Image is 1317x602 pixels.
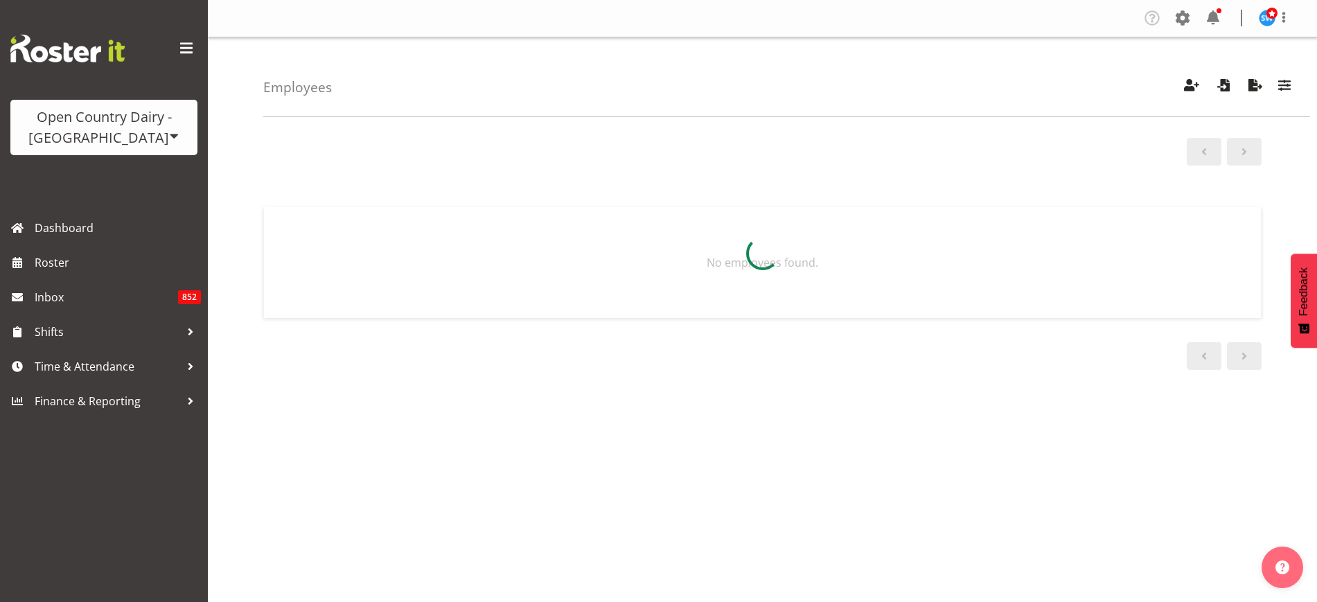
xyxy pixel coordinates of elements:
img: Rosterit website logo [10,35,125,62]
span: 852 [178,290,201,304]
button: Feedback - Show survey [1291,254,1317,348]
span: Time & Attendance [35,356,180,377]
span: Inbox [35,287,178,308]
button: Filter Employees [1270,72,1299,103]
span: Finance & Reporting [35,391,180,411]
a: Next page [1227,138,1262,166]
button: Import Employees [1209,72,1238,103]
button: Export Employees [1241,72,1270,103]
a: Previous page [1187,138,1221,166]
img: help-xxl-2.png [1275,560,1289,574]
button: Create Employees [1177,72,1206,103]
span: Feedback [1298,267,1310,316]
h4: Employees [263,80,332,95]
span: Roster [35,252,201,273]
span: Dashboard [35,218,201,238]
img: steve-webb8258.jpg [1259,10,1275,26]
div: Open Country Dairy - [GEOGRAPHIC_DATA] [24,107,184,148]
span: Shifts [35,321,180,342]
